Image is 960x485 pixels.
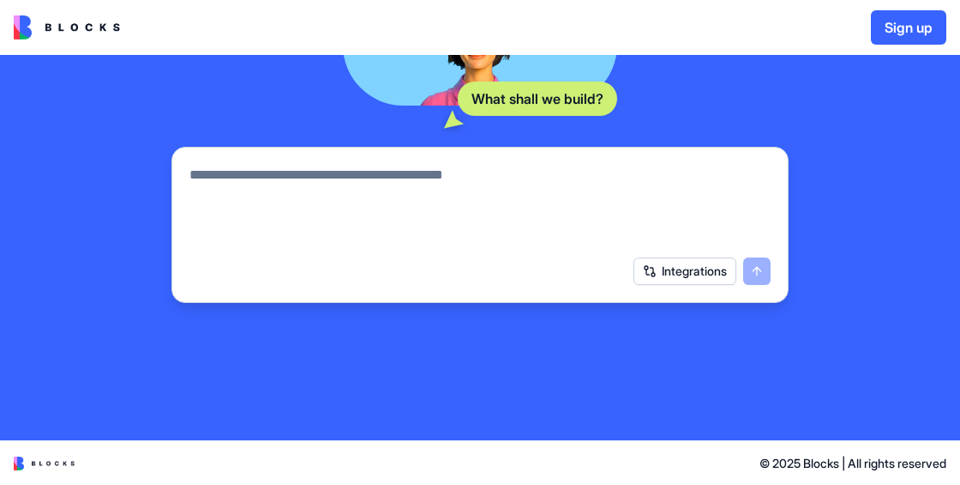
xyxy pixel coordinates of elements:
img: logo [14,457,75,470]
button: Sign up [871,10,946,45]
button: Integrations [633,258,736,285]
img: logo [14,15,120,39]
span: © 2025 Blocks | All rights reserved [759,455,946,472]
div: What shall we build? [458,82,617,116]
